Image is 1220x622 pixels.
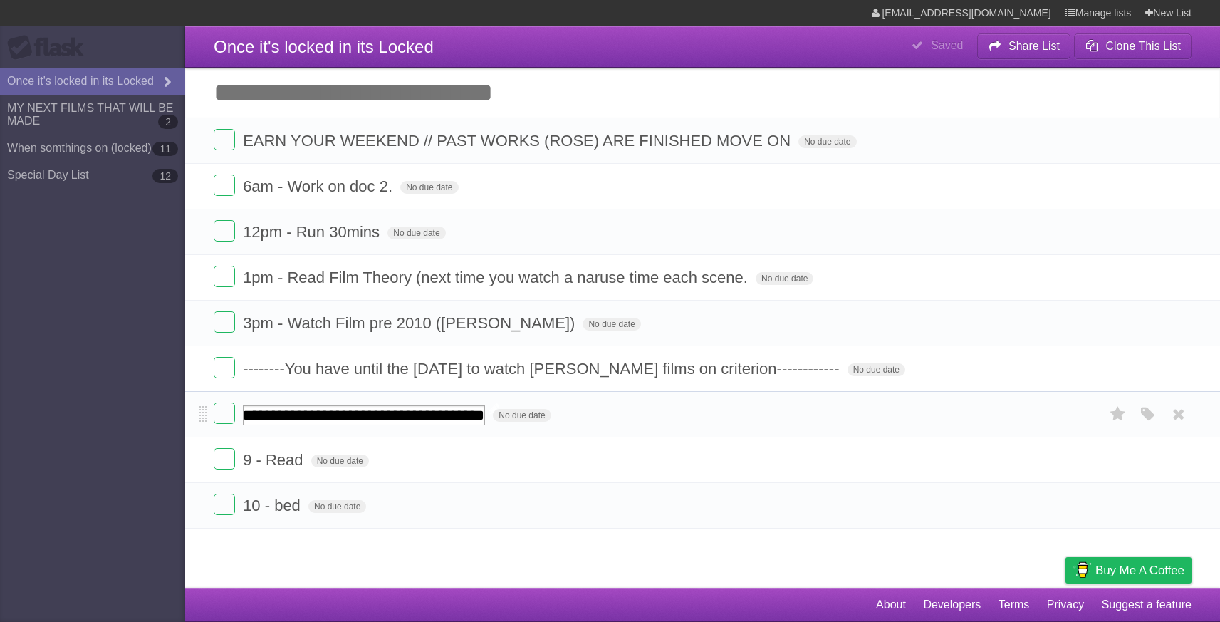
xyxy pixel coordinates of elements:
[977,33,1071,59] button: Share List
[214,220,235,242] label: Done
[7,35,93,61] div: Flask
[1047,591,1084,618] a: Privacy
[1065,557,1192,584] a: Buy me a coffee
[243,132,794,150] span: EARN YOUR WEEKEND // PAST WORKS (ROSE) ARE FINISHED MOVE ON
[1073,558,1092,582] img: Buy me a coffee
[214,448,235,470] label: Done
[158,115,178,129] b: 2
[308,500,366,513] span: No due date
[214,311,235,333] label: Done
[243,269,751,286] span: 1pm - Read Film Theory (next time you watch a naruse time each scene.
[400,181,458,194] span: No due date
[848,363,905,376] span: No due date
[243,497,304,514] span: 10 - bed
[214,37,434,56] span: Once it's locked in its Locked
[1095,558,1184,583] span: Buy me a coffee
[756,272,813,285] span: No due date
[798,135,856,148] span: No due date
[243,223,383,241] span: 12pm - Run 30mins
[243,360,843,378] span: --------You have until the [DATE] to watch [PERSON_NAME] films on criterion------------
[214,129,235,150] label: Done
[243,451,306,469] span: 9 - Read
[1074,33,1192,59] button: Clone This List
[311,455,369,467] span: No due date
[1008,40,1060,52] b: Share List
[214,266,235,287] label: Done
[583,318,640,331] span: No due date
[999,591,1030,618] a: Terms
[214,403,235,424] label: Done
[152,142,178,156] b: 11
[1105,403,1132,426] label: Star task
[152,169,178,183] b: 12
[931,39,963,51] b: Saved
[923,591,981,618] a: Developers
[243,177,396,195] span: 6am - Work on doc 2.
[214,357,235,378] label: Done
[1105,40,1181,52] b: Clone This List
[214,175,235,196] label: Done
[243,314,578,332] span: 3pm - Watch Film pre 2010 ([PERSON_NAME])
[876,591,906,618] a: About
[387,227,445,239] span: No due date
[1102,591,1192,618] a: Suggest a feature
[493,409,551,422] span: No due date
[214,494,235,515] label: Done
